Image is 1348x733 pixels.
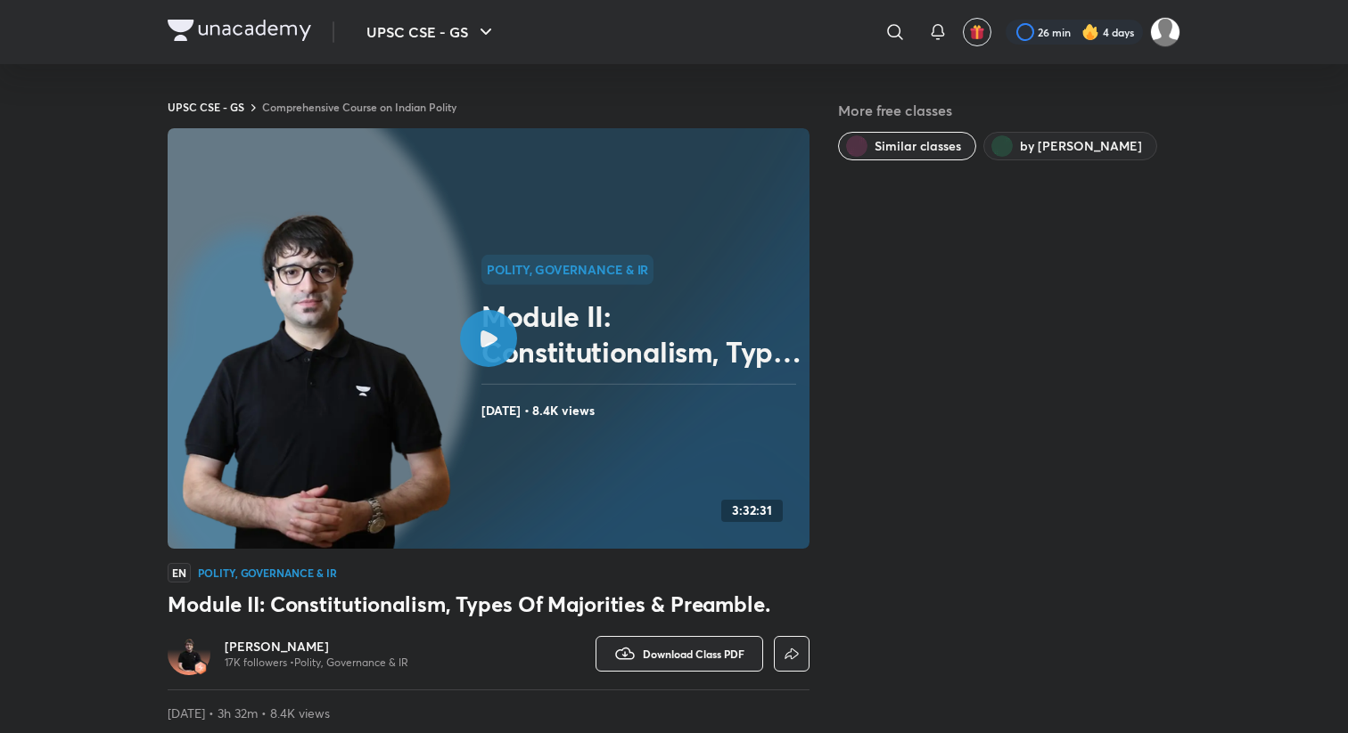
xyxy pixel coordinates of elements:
img: badge [194,662,207,674]
a: Comprehensive Course on Indian Polity [262,100,456,114]
a: UPSC CSE - GS [168,100,244,114]
h2: Module II: Constitutionalism, Types Of Majorities & Preamble. [481,298,802,370]
h3: Module II: Constitutionalism, Types Of Majorities & Preamble. [168,590,810,618]
a: Company Logo [168,20,311,45]
img: streak [1081,23,1099,41]
p: 17K followers • Polity, Governance & IR [225,656,408,670]
span: EN [168,563,191,582]
img: Company Logo [168,20,311,41]
h4: [DATE] • 8.4K views [481,399,802,422]
span: Similar classes [875,137,961,155]
h4: 3:32:31 [732,503,772,518]
button: UPSC CSE - GS [356,14,507,50]
img: Mayank [1150,17,1180,47]
button: by Sarmad Mehraj [983,132,1157,160]
a: Avatarbadge [168,632,210,675]
h4: Polity, Governance & IR [198,567,337,578]
h5: More free classes [838,100,1180,121]
button: Similar classes [838,132,976,160]
button: Download Class PDF [596,636,763,672]
span: Download Class PDF [643,647,744,661]
button: avatar [963,18,991,46]
img: Avatar [171,636,207,672]
a: [PERSON_NAME] [225,638,408,656]
img: avatar [969,24,985,40]
p: [DATE] • 3h 32m • 8.4K views [168,704,810,722]
span: by Sarmad Mehraj [1020,137,1142,155]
